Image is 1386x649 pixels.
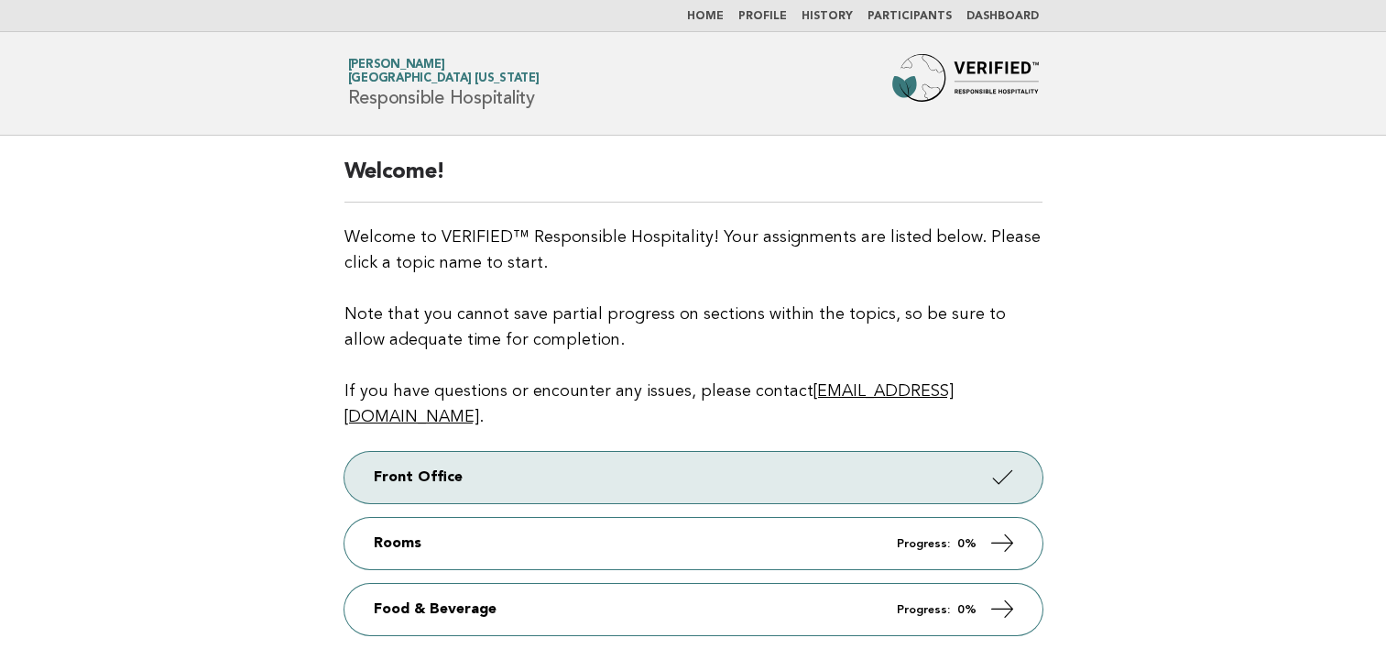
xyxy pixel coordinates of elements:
[344,584,1042,635] a: Food & Beverage Progress: 0%
[966,11,1039,22] a: Dashboard
[344,158,1042,203] h2: Welcome!
[957,538,977,550] strong: 0%
[348,60,540,107] h1: Responsible Hospitality
[344,225,1042,430] p: Welcome to VERIFIED™ Responsible Hospitality! Your assignments are listed below. Please click a t...
[868,11,952,22] a: Participants
[957,604,977,616] strong: 0%
[802,11,853,22] a: History
[892,54,1039,113] img: Forbes Travel Guide
[738,11,787,22] a: Profile
[897,538,950,550] em: Progress:
[344,452,1042,503] a: Front Office
[348,59,540,84] a: [PERSON_NAME][GEOGRAPHIC_DATA] [US_STATE]
[897,604,950,616] em: Progress:
[348,73,540,85] span: [GEOGRAPHIC_DATA] [US_STATE]
[344,518,1042,569] a: Rooms Progress: 0%
[687,11,724,22] a: Home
